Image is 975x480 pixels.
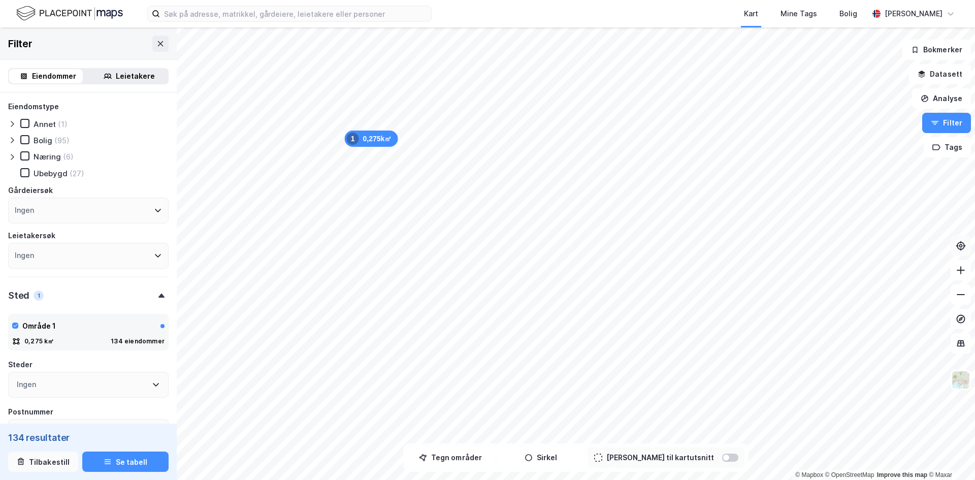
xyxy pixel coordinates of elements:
div: Filter [8,36,32,52]
button: Filter [922,113,971,133]
div: Ingen [15,204,34,216]
div: 134 eiendommer [111,337,165,345]
div: Kontrollprogram for chat [924,431,975,480]
div: Map marker [345,131,398,147]
div: Gårdeiersøk [8,184,53,197]
iframe: Chat Widget [924,431,975,480]
div: 0,275 k㎡ [24,337,54,345]
div: Ingen [15,249,34,262]
div: 134 resultater [8,431,169,443]
div: Leietakersøk [8,230,55,242]
button: Tilbakestill [8,452,78,472]
div: (6) [63,152,74,162]
a: Improve this map [877,471,927,478]
div: Leietakere [116,70,155,82]
div: Bolig [34,136,52,145]
a: OpenStreetMap [825,471,874,478]
div: Sted [8,290,29,302]
div: Næring [34,152,61,162]
div: Annet [34,119,56,129]
button: Bokmerker [902,40,971,60]
input: Søk på adresse, matrikkel, gårdeiere, leietakere eller personer [160,6,431,21]
div: [PERSON_NAME] til kartutsnitt [606,452,714,464]
div: (1) [58,119,68,129]
button: Se tabell [82,452,169,472]
div: 1 [347,133,359,145]
button: Tegn områder [407,447,494,468]
button: Analyse [912,88,971,109]
div: Eiendommer [32,70,76,82]
a: Mapbox [795,471,823,478]
div: Steder [8,359,32,371]
div: Kart [744,8,758,20]
button: Tags [924,137,971,157]
div: Ingen [17,378,36,391]
div: (95) [54,136,70,145]
div: (27) [70,169,84,178]
div: Ubebygd [34,169,68,178]
div: 1 [34,291,44,301]
div: Eiendomstype [8,101,59,113]
button: Sirkel [498,447,584,468]
img: Z [951,370,970,390]
div: Område 1 [22,320,56,332]
img: logo.f888ab2527a4732fd821a326f86c7f29.svg [16,5,123,22]
div: Postnummer [8,406,53,418]
button: Datasett [909,64,971,84]
div: Mine Tags [781,8,817,20]
div: [PERSON_NAME] [885,8,942,20]
div: Bolig [839,8,857,20]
